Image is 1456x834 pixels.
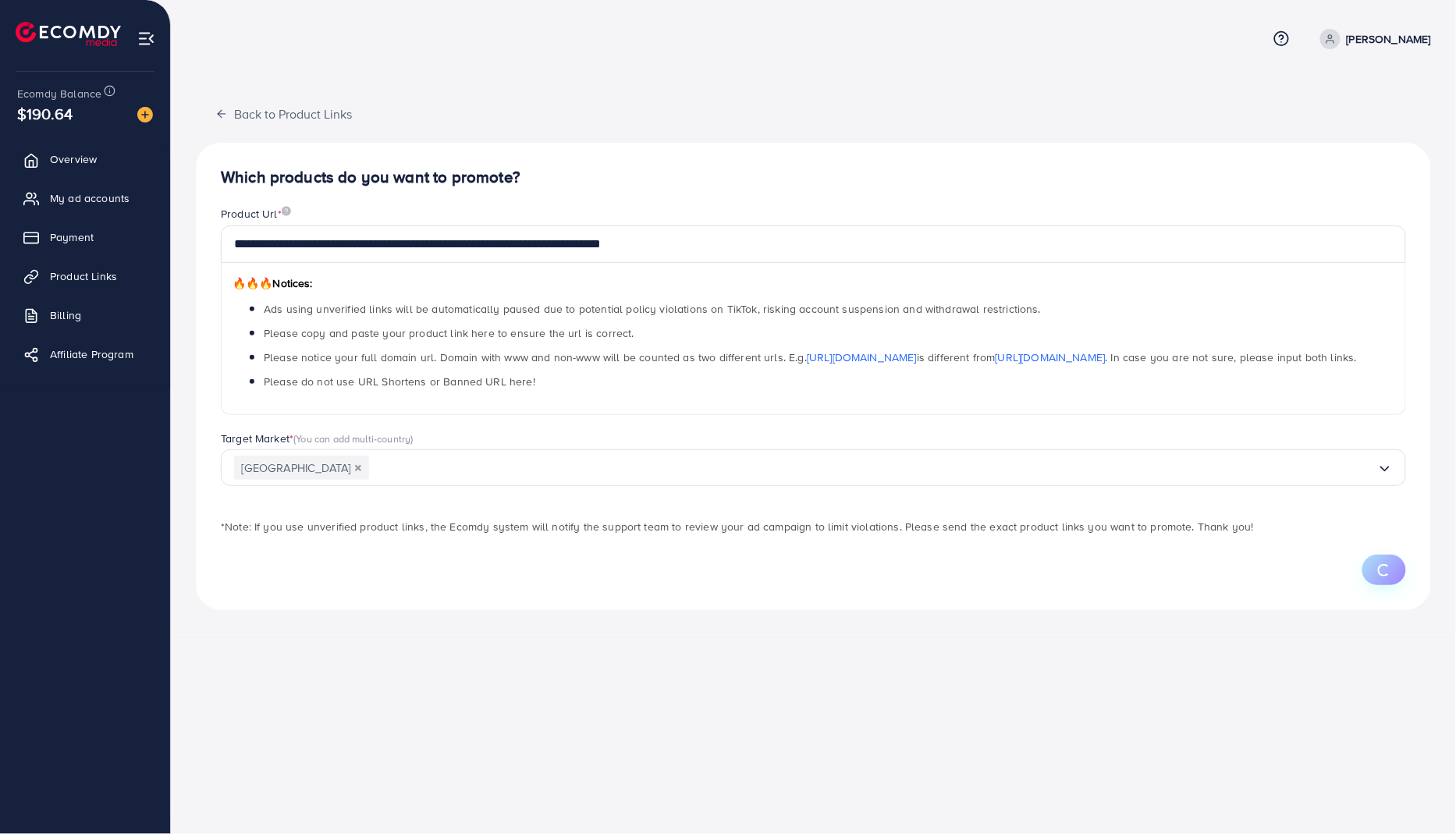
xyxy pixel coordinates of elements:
p: [PERSON_NAME] [1347,30,1431,48]
button: Deselect Pakistan [354,464,362,472]
span: Product Links [50,268,117,284]
img: image [282,206,291,216]
span: Ads using unverified links will be automatically paused due to potential policy violations on Tik... [264,301,1041,317]
label: Product Url [221,206,291,222]
a: My ad accounts [12,183,158,214]
span: Please copy and paste your product link here to ensure the url is correct. [264,325,634,341]
h4: Which products do you want to promote? [221,168,1406,187]
span: Please notice your full domain url. Domain with www and non-www will be counted as two different ... [264,350,1357,365]
img: menu [137,30,155,48]
a: Overview [12,144,158,175]
span: Please do not use URL Shortens or Banned URL here! [264,374,535,389]
a: Billing [12,300,158,331]
div: Search for option [221,449,1406,486]
p: *Note: If you use unverified product links, the Ecomdy system will notify the support team to rev... [221,517,1406,536]
a: Payment [12,222,158,253]
span: Payment [50,229,94,245]
a: [PERSON_NAME] [1314,29,1431,49]
input: Search for option [369,456,1377,480]
span: Notices: [233,275,313,291]
span: Ecomdy Balance [17,86,101,101]
span: My ad accounts [50,190,130,206]
span: [GEOGRAPHIC_DATA] [234,456,369,480]
span: Overview [50,151,97,167]
span: (You can add multi-country) [293,431,413,445]
span: Billing [50,307,81,323]
a: Affiliate Program [12,339,158,370]
img: logo [16,22,121,46]
a: Product Links [12,261,158,292]
button: Back to Product Links [196,97,371,130]
a: [URL][DOMAIN_NAME] [996,350,1106,365]
span: 🔥🔥🔥 [233,275,272,291]
label: Target Market [221,431,414,446]
span: Affiliate Program [50,346,133,362]
span: $190.64 [17,102,73,125]
img: image [137,107,153,122]
a: [URL][DOMAIN_NAME] [807,350,917,365]
iframe: Chat [1390,764,1444,822]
